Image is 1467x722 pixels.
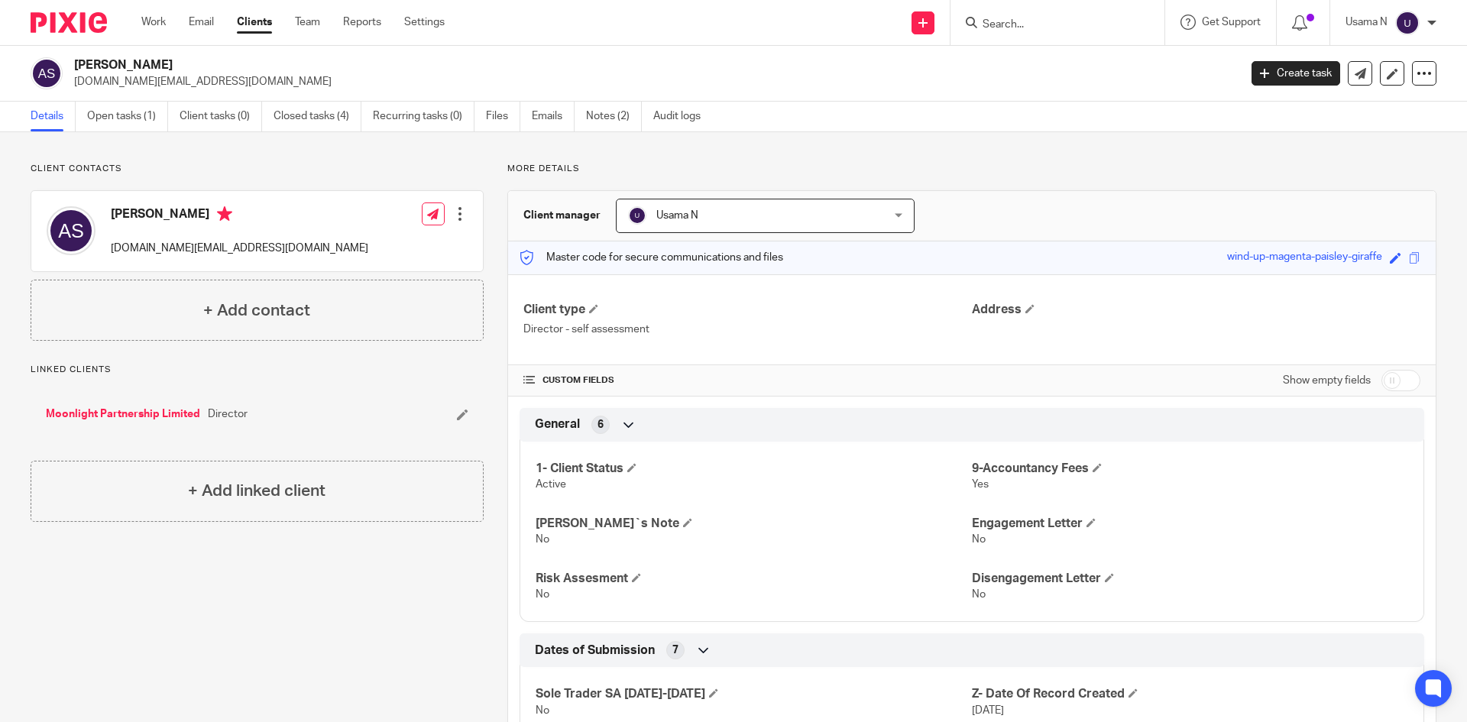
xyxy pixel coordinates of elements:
[972,302,1420,318] h4: Address
[981,18,1119,32] input: Search
[523,322,972,337] p: Director - self assessment
[188,479,325,503] h4: + Add linked client
[536,705,549,716] span: No
[74,74,1229,89] p: [DOMAIN_NAME][EMAIL_ADDRESS][DOMAIN_NAME]
[536,534,549,545] span: No
[203,299,310,322] h4: + Add contact
[972,571,1408,587] h4: Disengagement Letter
[274,102,361,131] a: Closed tasks (4)
[189,15,214,30] a: Email
[653,102,712,131] a: Audit logs
[217,206,232,222] i: Primary
[111,206,368,225] h4: [PERSON_NAME]
[972,705,1004,716] span: [DATE]
[535,643,655,659] span: Dates of Submission
[972,516,1408,532] h4: Engagement Letter
[373,102,474,131] a: Recurring tasks (0)
[536,571,972,587] h4: Risk Assesment
[1395,11,1420,35] img: svg%3E
[31,163,484,175] p: Client contacts
[180,102,262,131] a: Client tasks (0)
[536,461,972,477] h4: 1- Client Status
[237,15,272,30] a: Clients
[536,516,972,532] h4: [PERSON_NAME]`s Note
[972,479,989,490] span: Yes
[507,163,1436,175] p: More details
[74,57,998,73] h2: [PERSON_NAME]
[532,102,575,131] a: Emails
[628,206,646,225] img: svg%3E
[972,589,986,600] span: No
[586,102,642,131] a: Notes (2)
[536,589,549,600] span: No
[1346,15,1388,30] p: Usama N
[1227,249,1382,267] div: wind-up-magenta-paisley-giraffe
[47,206,96,255] img: svg%3E
[141,15,166,30] a: Work
[208,406,248,422] span: Director
[1202,17,1261,28] span: Get Support
[972,534,986,545] span: No
[486,102,520,131] a: Files
[972,686,1408,702] h4: Z- Date Of Record Created
[523,302,972,318] h4: Client type
[343,15,381,30] a: Reports
[656,210,698,221] span: Usama N
[536,686,972,702] h4: Sole Trader SA [DATE]-[DATE]
[46,406,200,422] a: Moonlight Partnership Limited
[1252,61,1340,86] a: Create task
[597,417,604,432] span: 6
[972,461,1408,477] h4: 9-Accountancy Fees
[31,364,484,376] p: Linked clients
[523,374,972,387] h4: CUSTOM FIELDS
[1283,373,1371,388] label: Show empty fields
[523,208,601,223] h3: Client manager
[31,57,63,89] img: svg%3E
[87,102,168,131] a: Open tasks (1)
[404,15,445,30] a: Settings
[535,416,580,432] span: General
[672,643,678,658] span: 7
[111,241,368,256] p: [DOMAIN_NAME][EMAIL_ADDRESS][DOMAIN_NAME]
[536,479,566,490] span: Active
[31,102,76,131] a: Details
[520,250,783,265] p: Master code for secure communications and files
[31,12,107,33] img: Pixie
[295,15,320,30] a: Team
